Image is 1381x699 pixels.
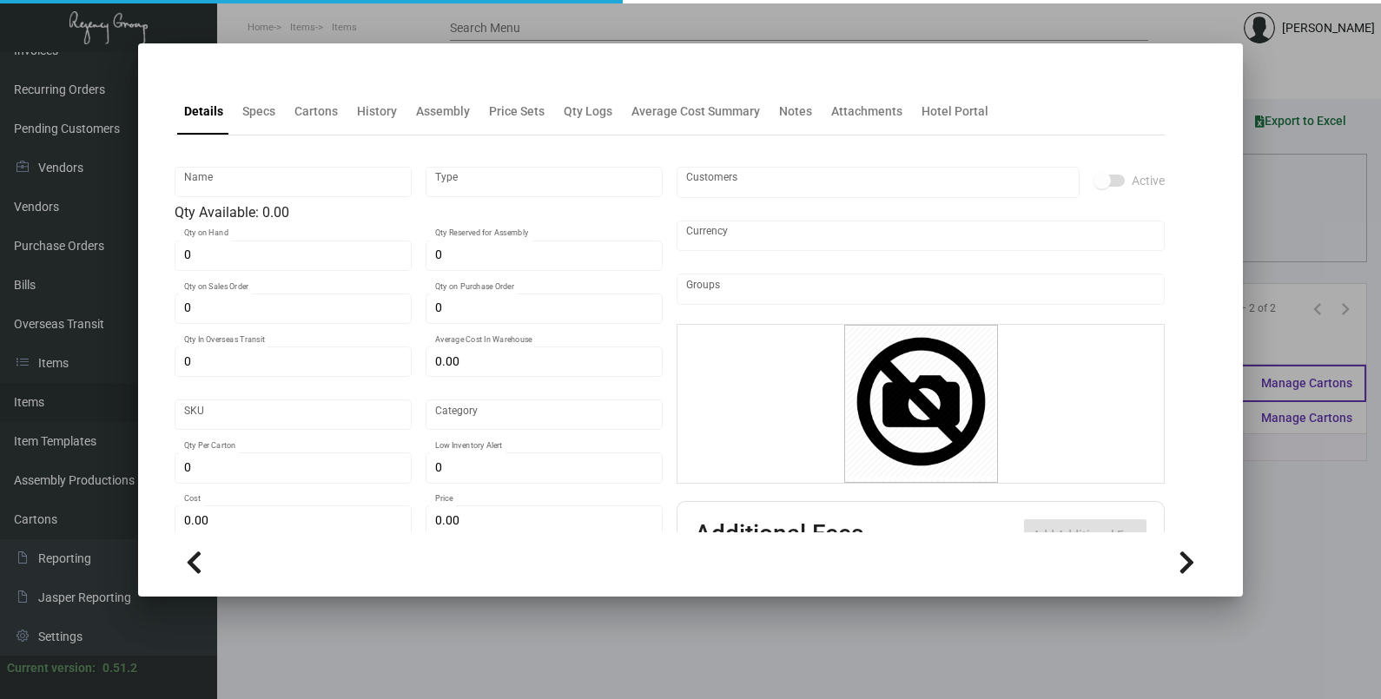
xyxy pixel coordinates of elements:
[242,102,275,121] div: Specs
[489,102,545,121] div: Price Sets
[1033,528,1138,542] span: Add Additional Fee
[686,282,1156,296] input: Add new..
[686,175,1071,189] input: Add new..
[184,102,223,121] div: Details
[631,102,760,121] div: Average Cost Summary
[294,102,338,121] div: Cartons
[357,102,397,121] div: History
[7,659,96,677] div: Current version:
[564,102,612,121] div: Qty Logs
[922,102,988,121] div: Hotel Portal
[1132,170,1165,191] span: Active
[175,202,663,223] div: Qty Available: 0.00
[695,519,863,551] h2: Additional Fees
[102,659,137,677] div: 0.51.2
[779,102,812,121] div: Notes
[831,102,902,121] div: Attachments
[416,102,470,121] div: Assembly
[1024,519,1146,551] button: Add Additional Fee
